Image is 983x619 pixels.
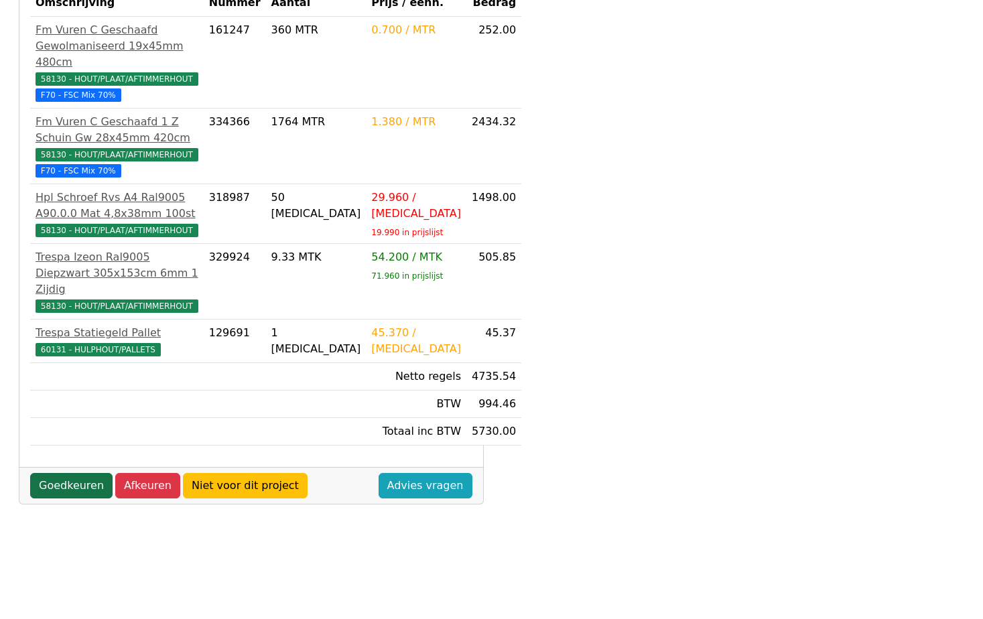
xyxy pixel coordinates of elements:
[271,325,361,357] div: 1 [MEDICAL_DATA]
[115,473,180,498] a: Afkeuren
[36,22,198,102] a: Fm Vuren C Geschaafd Gewolmaniseerd 19x45mm 480cm58130 - HOUT/PLAAT/AFTIMMERHOUT F70 - FSC Mix 70%
[466,184,521,244] td: 1498.00
[36,299,198,313] span: 58130 - HOUT/PLAAT/AFTIMMERHOUT
[36,148,198,161] span: 58130 - HOUT/PLAAT/AFTIMMERHOUT
[204,184,266,244] td: 318987
[466,109,521,184] td: 2434.32
[36,72,198,86] span: 58130 - HOUT/PLAAT/AFTIMMERHOUT
[371,271,443,281] sub: 71.960 in prijslijst
[36,22,198,70] div: Fm Vuren C Geschaafd Gewolmaniseerd 19x45mm 480cm
[371,190,461,222] div: 29.960 / [MEDICAL_DATA]
[36,190,198,238] a: Hpl Schroef Rvs A4 Ral9005 A90.0.0 Mat 4,8x38mm 100st58130 - HOUT/PLAAT/AFTIMMERHOUT
[371,22,461,38] div: 0.700 / MTR
[466,320,521,363] td: 45.37
[466,391,521,418] td: 994.46
[366,391,466,418] td: BTW
[204,244,266,320] td: 329924
[36,249,198,314] a: Trespa Izeon Ral9005 Diepzwart 305x153cm 6mm 1 Zijdig58130 - HOUT/PLAAT/AFTIMMERHOUT
[36,190,198,222] div: Hpl Schroef Rvs A4 Ral9005 A90.0.0 Mat 4,8x38mm 100st
[466,244,521,320] td: 505.85
[36,249,198,297] div: Trespa Izeon Ral9005 Diepzwart 305x153cm 6mm 1 Zijdig
[271,190,361,222] div: 50 [MEDICAL_DATA]
[36,343,161,356] span: 60131 - HULPHOUT/PALLETS
[271,22,361,38] div: 360 MTR
[36,88,121,102] span: F70 - FSC Mix 70%
[36,164,121,178] span: F70 - FSC Mix 70%
[204,320,266,363] td: 129691
[466,17,521,109] td: 252.00
[204,17,266,109] td: 161247
[371,114,461,130] div: 1.380 / MTR
[30,473,113,498] a: Goedkeuren
[204,109,266,184] td: 334366
[271,114,361,130] div: 1764 MTR
[183,473,308,498] a: Niet voor dit project
[36,325,198,357] a: Trespa Statiegeld Pallet60131 - HULPHOUT/PALLETS
[366,363,466,391] td: Netto regels
[466,418,521,445] td: 5730.00
[371,228,443,237] sub: 19.990 in prijslijst
[379,473,472,498] a: Advies vragen
[271,249,361,265] div: 9.33 MTK
[371,325,461,357] div: 45.370 / [MEDICAL_DATA]
[36,114,198,146] div: Fm Vuren C Geschaafd 1 Z Schuin Gw 28x45mm 420cm
[36,114,198,178] a: Fm Vuren C Geschaafd 1 Z Schuin Gw 28x45mm 420cm58130 - HOUT/PLAAT/AFTIMMERHOUT F70 - FSC Mix 70%
[366,418,466,445] td: Totaal inc BTW
[371,249,461,265] div: 54.200 / MTK
[36,325,198,341] div: Trespa Statiegeld Pallet
[36,224,198,237] span: 58130 - HOUT/PLAAT/AFTIMMERHOUT
[466,363,521,391] td: 4735.54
